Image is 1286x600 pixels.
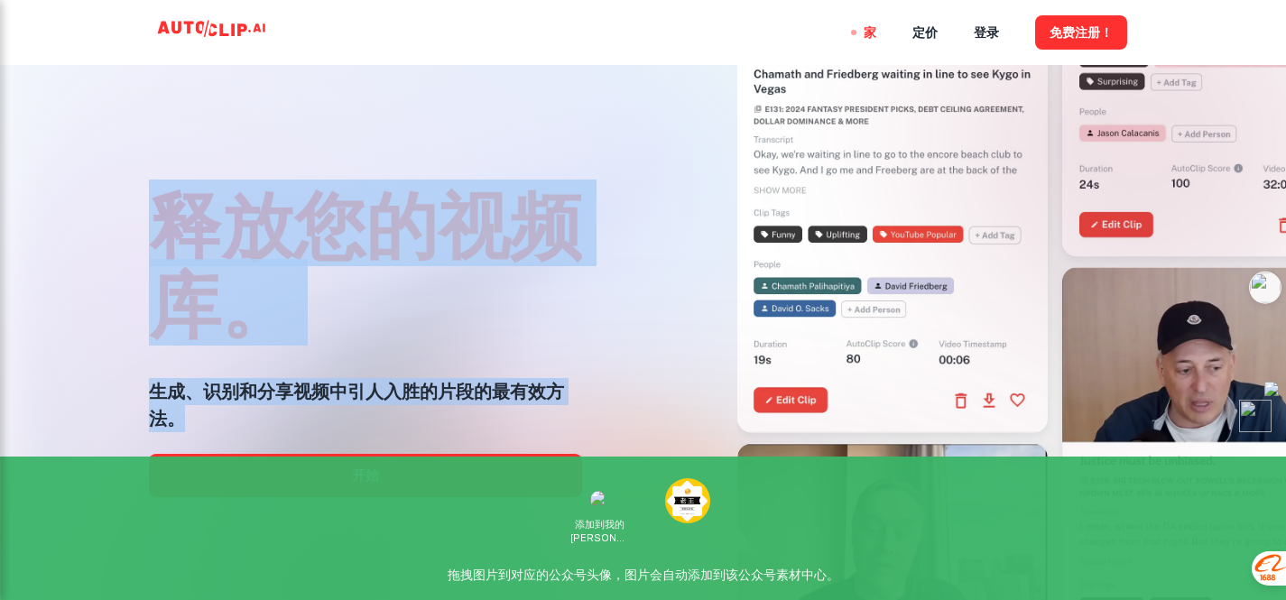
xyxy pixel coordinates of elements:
font: 登录 [974,26,999,41]
font: 免费注册！ [1050,26,1113,41]
font: 家 [864,26,876,41]
button: 免费注册！ [1035,15,1127,49]
font: 生成、识别和分享视频中引人入胜的片段的最有效方法。 [149,381,564,429]
font: 定价 [912,26,938,41]
font: 释放您的视频库。 [149,180,582,346]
